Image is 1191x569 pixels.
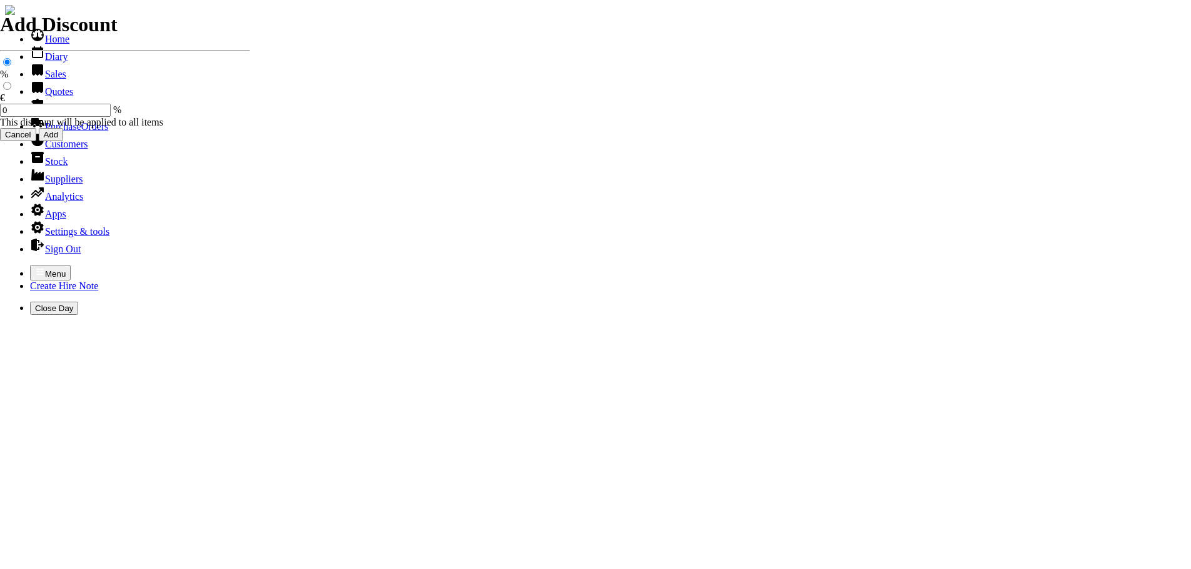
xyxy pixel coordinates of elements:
a: Create Hire Note [30,280,98,291]
li: Hire Notes [30,97,1186,115]
button: Menu [30,265,71,280]
li: Suppliers [30,167,1186,185]
a: Stock [30,156,68,167]
button: Close Day [30,302,78,315]
input: € [3,82,11,90]
li: Stock [30,150,1186,167]
input: Add [39,128,64,141]
a: Apps [30,209,66,219]
a: Suppliers [30,174,83,184]
li: Sales [30,62,1186,80]
a: Sign Out [30,244,81,254]
a: Customers [30,139,88,149]
a: Analytics [30,191,83,202]
a: Settings & tools [30,226,109,237]
span: % [113,104,121,115]
input: % [3,58,11,66]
